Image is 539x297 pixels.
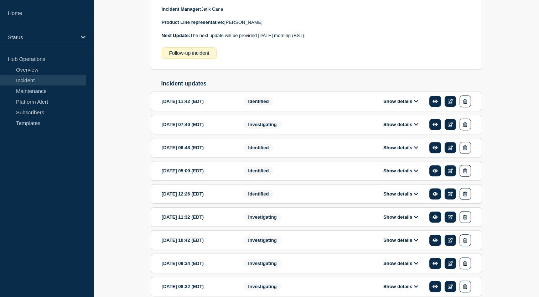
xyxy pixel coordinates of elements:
span: Investigating [244,282,281,291]
button: Show details [381,214,420,220]
p: Jetik Cana [162,6,346,12]
span: Investigating [244,236,281,244]
span: Investigating [244,259,281,267]
h2: Incident updates [161,80,482,87]
div: [DATE] 11:32 (EDT) [162,211,233,223]
span: Identified [244,167,274,175]
span: Identified [244,190,274,198]
button: Show details [381,98,420,104]
button: Show details [381,237,420,243]
strong: Product Line representative: [162,20,224,25]
button: Show details [381,121,420,127]
span: Investigating [244,120,281,129]
div: [DATE] 11:42 (EDT) [162,95,233,107]
div: [DATE] 08:32 (EDT) [162,281,233,292]
p: [PERSON_NAME] [162,19,346,26]
p: Status [8,34,76,40]
button: Show details [381,283,420,290]
button: Show details [381,168,420,174]
strong: Next Update: [162,33,190,38]
div: [DATE] 12:26 (EDT) [162,188,233,200]
div: [DATE] 10:42 (EDT) [162,234,233,246]
span: Investigating [244,213,281,221]
button: Show details [381,191,420,197]
span: Identified [244,97,274,105]
div: [DATE] 06:48 (EDT) [162,142,233,153]
strong: Incident Manager: [162,6,201,12]
button: Show details [381,260,420,266]
button: Show details [381,145,420,151]
div: [DATE] 05:09 (EDT) [162,165,233,177]
div: Follow-up incident [162,47,217,59]
p: The next update will be provided [DATE] morning (BST). [162,32,346,39]
span: Identified [244,144,274,152]
div: [DATE] 09:34 (EDT) [162,257,233,269]
div: [DATE] 07:40 (EDT) [162,119,233,130]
